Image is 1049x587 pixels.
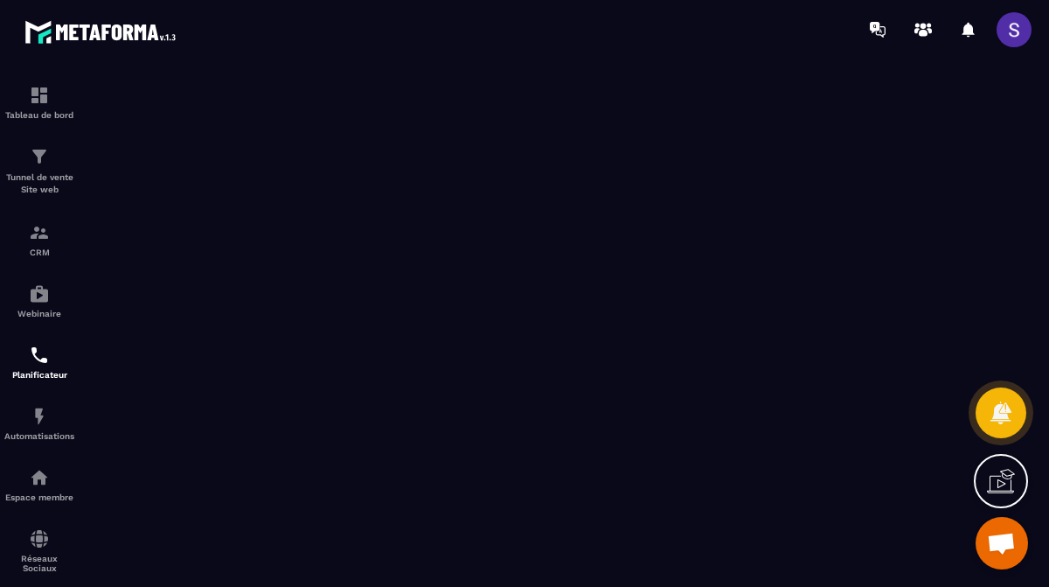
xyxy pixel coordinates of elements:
[29,528,50,549] img: social-network
[4,209,74,270] a: formationformationCRM
[29,467,50,488] img: automations
[4,72,74,133] a: formationformationTableau de bord
[4,454,74,515] a: automationsautomationsEspace membre
[29,406,50,427] img: automations
[4,270,74,332] a: automationsautomationsWebinaire
[976,517,1028,570] div: Ouvrir le chat
[4,110,74,120] p: Tableau de bord
[4,332,74,393] a: schedulerschedulerPlanificateur
[4,309,74,318] p: Webinaire
[4,493,74,502] p: Espace membre
[29,85,50,106] img: formation
[4,515,74,586] a: social-networksocial-networkRéseaux Sociaux
[4,393,74,454] a: automationsautomationsAutomatisations
[24,16,182,48] img: logo
[29,146,50,167] img: formation
[4,248,74,257] p: CRM
[4,370,74,380] p: Planificateur
[29,345,50,366] img: scheduler
[29,222,50,243] img: formation
[4,133,74,209] a: formationformationTunnel de vente Site web
[4,171,74,196] p: Tunnel de vente Site web
[4,554,74,573] p: Réseaux Sociaux
[29,283,50,304] img: automations
[4,431,74,441] p: Automatisations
